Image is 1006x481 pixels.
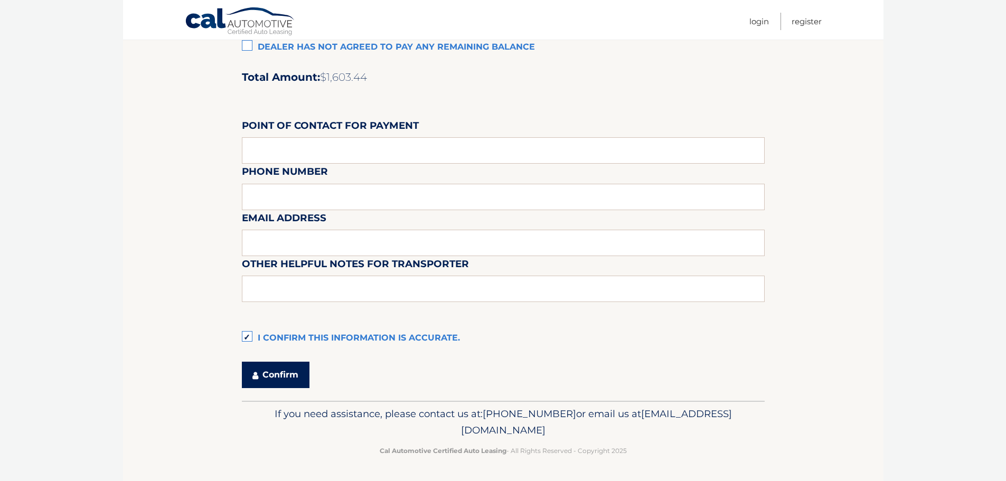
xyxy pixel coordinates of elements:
[242,71,765,84] h2: Total Amount:
[249,405,758,439] p: If you need assistance, please contact us at: or email us at
[380,447,506,455] strong: Cal Automotive Certified Auto Leasing
[749,13,769,30] a: Login
[792,13,822,30] a: Register
[242,37,765,58] label: Dealer has not agreed to pay any remaining balance
[249,445,758,456] p: - All Rights Reserved - Copyright 2025
[320,71,367,83] span: $1,603.44
[242,210,326,230] label: Email Address
[242,328,765,349] label: I confirm this information is accurate.
[242,362,309,388] button: Confirm
[185,7,296,37] a: Cal Automotive
[483,408,576,420] span: [PHONE_NUMBER]
[242,256,469,276] label: Other helpful notes for transporter
[242,118,419,137] label: Point of Contact for Payment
